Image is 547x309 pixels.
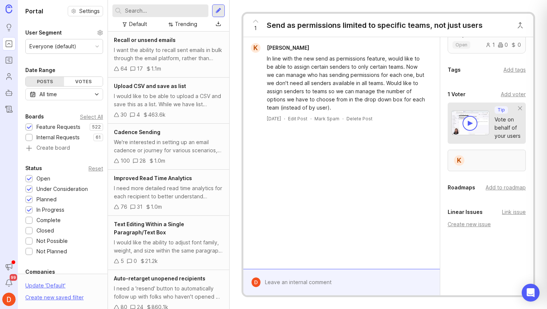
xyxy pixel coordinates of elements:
div: Linear Issues [448,208,483,217]
div: Add voter [501,90,526,98]
div: Create new saved filter [25,293,84,302]
div: In line with the new send as permissions feature, would like to be able to assign certain senders... [267,55,425,112]
div: Open [36,175,50,183]
div: 64 [121,65,127,73]
div: All time [39,90,57,98]
div: 0 [498,42,508,48]
p: open [455,42,467,48]
div: Update ' Default ' [25,282,65,293]
span: Improved Read Time Analytics [114,175,192,181]
a: Users [2,70,16,83]
div: 31 [137,203,143,211]
h1: Portal [25,7,43,16]
div: · [342,116,343,122]
div: Trending [175,20,197,28]
a: Autopilot [2,86,16,100]
span: Text Editing Within a Single Paragraph/Text Box [114,221,184,235]
div: We're interested in setting up an email cadence or journey for various scenarios, like onboarding... [114,138,223,154]
div: Not Possible [36,237,68,245]
div: I need more detailed read time analytics for each recipient to better understand engagement level... [114,184,223,201]
div: 5 [121,257,124,265]
a: Settings [68,6,103,16]
div: 21.2k [145,257,158,265]
div: I need a 'resend' button to automatically follow up with folks who haven't opened my emails yet. ... [114,284,223,301]
a: Create board [25,145,103,152]
div: Open Intercom Messenger [522,284,540,302]
div: K [251,43,260,53]
div: Not Planned [36,247,67,256]
span: 99 [10,274,17,281]
div: Add tags [503,66,526,74]
a: Roadmaps [2,53,16,67]
div: 1 Voter [448,90,466,99]
div: 1.0m [151,203,162,211]
div: Tags [448,65,461,74]
div: Planned [36,195,57,204]
span: 1 [254,24,257,32]
div: Create new issue [448,220,526,228]
div: Add to roadmap [486,183,526,192]
p: 522 [92,124,101,130]
img: Canny Home [6,4,12,13]
div: 1.0m [154,157,165,165]
span: Upload CSV and save as list [114,83,186,89]
button: Close button [513,18,528,33]
div: 28 [140,157,146,165]
div: I would like the ability to adjust font family, weight, and size within the same paragraph or tex... [114,238,223,255]
div: 76 [121,203,127,211]
div: 1.1m [151,65,161,73]
div: Feature Requests [36,123,80,131]
div: 463.6k [148,111,166,119]
a: Ideas [2,21,16,34]
button: Notifications [2,276,16,290]
div: Default [129,20,147,28]
svg: toggle icon [91,91,103,97]
a: Upload CSV and save as listI would like to be able to upload a CSV and save this as a list. While... [108,78,229,124]
a: Changelog [2,103,16,116]
div: Closed [36,227,54,235]
div: 1 [486,42,495,48]
button: Mark Spam [314,116,339,122]
a: Recall or unsend emailsI want the ability to recall sent emails in bulk through the email platfor... [108,32,229,78]
div: Select All [80,115,103,119]
a: Improved Read Time AnalyticsI need more detailed read time analytics for each recipient to better... [108,170,229,216]
div: Status [25,164,42,173]
img: Daniel G [2,293,16,306]
div: Boards [25,112,44,121]
p: Tip [498,107,505,113]
div: Internal Requests [36,133,80,142]
div: 100 [121,157,130,165]
div: Companies [25,267,55,276]
img: video-thumbnail-vote-d41b83416815613422e2ca741bf692cc.jpg [451,110,489,135]
span: Cadence Sending [114,129,160,135]
button: Announcements [2,260,16,273]
div: Link issue [502,208,526,216]
div: · [284,116,285,122]
div: In Progress [36,206,64,214]
div: · [310,116,311,122]
div: 17 [137,65,143,73]
div: Send as permissions limited to specific teams, not just users [267,20,483,30]
span: [PERSON_NAME] [267,45,309,51]
div: Edit Post [288,116,307,122]
div: 4 [137,111,140,119]
span: Settings [79,7,100,15]
a: Cadence SendingWe're interested in setting up an email cadence or journey for various scenarios, ... [108,124,229,170]
input: Search... [125,7,205,15]
img: Daniel G [251,277,261,287]
div: Vote on behalf of your users [495,116,521,140]
a: Text Editing Within a Single Paragraph/Text BoxI would like the ability to adjust font family, we... [108,216,229,270]
div: 0 [511,42,521,48]
div: Reset [89,166,103,170]
div: Delete Post [346,116,372,122]
div: User Segment [25,28,62,37]
div: 0 [134,257,137,265]
a: [DATE] [267,116,281,122]
p: 61 [96,134,101,140]
div: Date Range [25,66,55,75]
div: Roadmaps [448,183,475,192]
div: Posts [26,77,64,86]
span: Auto-retarget unopened recipients [114,275,205,282]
